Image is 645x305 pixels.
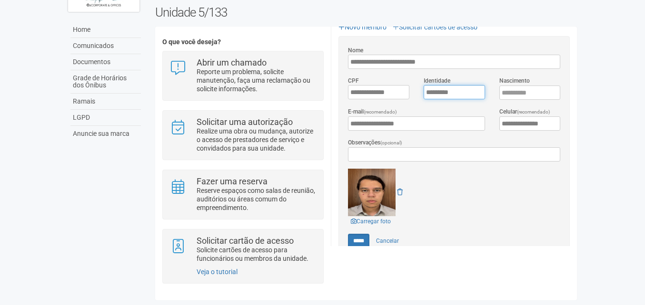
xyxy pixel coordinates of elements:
span: (opcional) [380,140,402,145]
strong: Solicitar cartão de acesso [197,236,294,246]
label: Observações [348,138,402,147]
a: Remover [397,188,403,196]
a: Novo membro [338,23,387,31]
strong: Solicitar uma autorização [197,117,293,127]
strong: Fazer uma reserva [197,176,268,186]
p: Solicite cartões de acesso para funcionários ou membros da unidade. [197,246,316,263]
label: Nome [348,46,363,55]
a: Documentos [70,54,141,70]
label: E-mail [348,107,397,116]
label: Celular [499,107,550,116]
strong: Abrir um chamado [197,57,267,67]
a: Solicitar uma autorização Realize uma obra ou mudança, autorize o acesso de prestadores de serviç... [170,118,316,152]
a: Veja o tutorial [197,268,238,276]
a: Ramais [70,94,141,110]
a: Anuncie sua marca [70,126,141,142]
a: Carregar foto [348,216,394,227]
label: Identidade [424,76,450,85]
a: Fazer uma reserva Reserve espaços como salas de reunião, auditórios ou áreas comum do empreendime... [170,177,316,212]
a: LGPD [70,110,141,126]
a: Abrir um chamado Reporte um problema, solicite manutenção, faça uma reclamação ou solicite inform... [170,58,316,93]
h4: O que você deseja? [162,38,324,46]
p: Reporte um problema, solicite manutenção, faça uma reclamação ou solicite informações. [197,67,316,93]
a: Grade de Horários dos Ônibus [70,70,141,94]
span: (recomendado) [364,109,397,114]
img: GetFile [348,169,396,216]
a: Solicitar cartão de acesso Solicite cartões de acesso para funcionários ou membros da unidade. [170,237,316,263]
a: Cancelar [371,234,404,248]
a: Home [70,22,141,38]
span: (recomendado) [517,109,550,114]
p: Realize uma obra ou mudança, autorize o acesso de prestadores de serviço e convidados para sua un... [197,127,316,152]
p: Reserve espaços como salas de reunião, auditórios ou áreas comum do empreendimento. [197,186,316,212]
label: Nascimento [499,76,530,85]
a: Solicitar cartões de acesso [393,23,477,31]
label: CPF [348,76,359,85]
h2: Unidade 5/133 [155,5,577,19]
a: Comunicados [70,38,141,54]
